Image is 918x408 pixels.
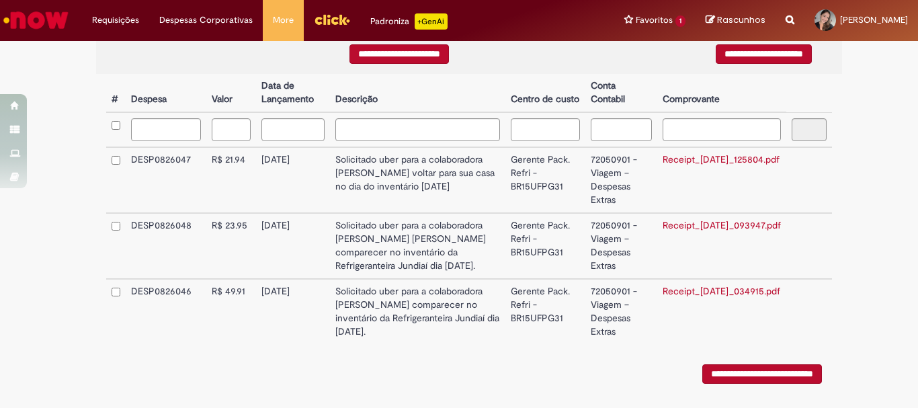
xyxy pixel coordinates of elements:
td: Gerente Pack. Refri - BR15UFPG31 [505,279,585,344]
td: R$ 21.94 [206,147,256,213]
td: 72050901 - Viagem – Despesas Extras [585,279,657,344]
td: Solicitado uber para a colaboradora [PERSON_NAME] [PERSON_NAME] comparecer no inventário da Refri... [330,213,505,279]
th: Conta Contabil [585,74,657,112]
div: Padroniza [370,13,448,30]
td: R$ 23.95 [206,213,256,279]
th: Valor [206,74,256,112]
td: Receipt_[DATE]_034915.pdf [657,279,786,344]
span: [PERSON_NAME] [840,14,908,26]
span: Favoritos [636,13,673,27]
span: Requisições [92,13,139,27]
td: DESP0826046 [126,279,206,344]
td: 72050901 - Viagem – Despesas Extras [585,147,657,213]
a: Rascunhos [706,14,765,27]
td: Gerente Pack. Refri - BR15UFPG31 [505,147,585,213]
th: Despesa [126,74,206,112]
td: [DATE] [256,279,330,344]
th: Descrição [330,74,505,112]
span: Despesas Corporativas [159,13,253,27]
span: 1 [675,15,685,27]
td: Solicitado uber para a colaboradora [PERSON_NAME] comparecer no inventário da Refrigeranteira Jun... [330,279,505,344]
a: Receipt_[DATE]_093947.pdf [663,219,781,231]
span: Rascunhos [717,13,765,26]
a: Receipt_[DATE]_034915.pdf [663,285,780,297]
td: R$ 49.91 [206,279,256,344]
td: Receipt_[DATE]_093947.pdf [657,213,786,279]
th: # [106,74,126,112]
td: [DATE] [256,213,330,279]
img: click_logo_yellow_360x200.png [314,9,350,30]
td: Gerente Pack. Refri - BR15UFPG31 [505,213,585,279]
th: Comprovante [657,74,786,112]
td: Solicitado uber para a colaboradora [PERSON_NAME] voltar para sua casa no dia do inventário [DATE] [330,147,505,213]
a: Receipt_[DATE]_125804.pdf [663,153,780,165]
td: DESP0826047 [126,147,206,213]
td: Receipt_[DATE]_125804.pdf [657,147,786,213]
th: Centro de custo [505,74,585,112]
p: +GenAi [415,13,448,30]
td: DESP0826048 [126,213,206,279]
img: ServiceNow [1,7,71,34]
span: More [273,13,294,27]
th: Data de Lançamento [256,74,330,112]
td: 72050901 - Viagem – Despesas Extras [585,213,657,279]
td: [DATE] [256,147,330,213]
